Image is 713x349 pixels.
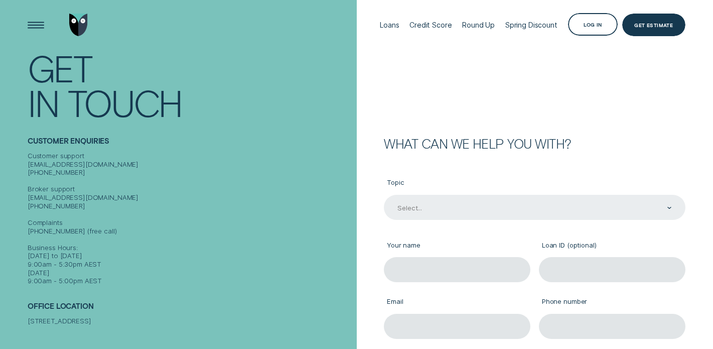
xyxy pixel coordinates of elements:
h2: Office Location [28,302,352,317]
div: Customer support [EMAIL_ADDRESS][DOMAIN_NAME] [PHONE_NUMBER] Broker support [EMAIL_ADDRESS][DOMAI... [28,152,352,285]
h2: Customer Enquiries [28,137,352,152]
div: Loans [380,21,399,29]
button: Open Menu [25,14,47,36]
img: Wisr [69,14,88,36]
label: Your name [384,235,530,258]
div: Get [28,50,92,85]
div: [STREET_ADDRESS] [28,317,352,325]
button: Log in [568,13,618,36]
label: Email [384,291,530,314]
label: Topic [384,172,685,195]
div: Credit Score [409,21,452,29]
label: Loan ID (optional) [539,235,685,258]
div: Round Up [462,21,495,29]
div: Touch [68,85,182,120]
div: In [28,85,59,120]
h1: Get In Touch [28,50,352,120]
label: Phone number [539,291,685,314]
div: Select... [397,204,422,212]
div: Spring Discount [505,21,557,29]
h2: What can we help you with? [384,138,685,150]
a: Get Estimate [622,14,686,36]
